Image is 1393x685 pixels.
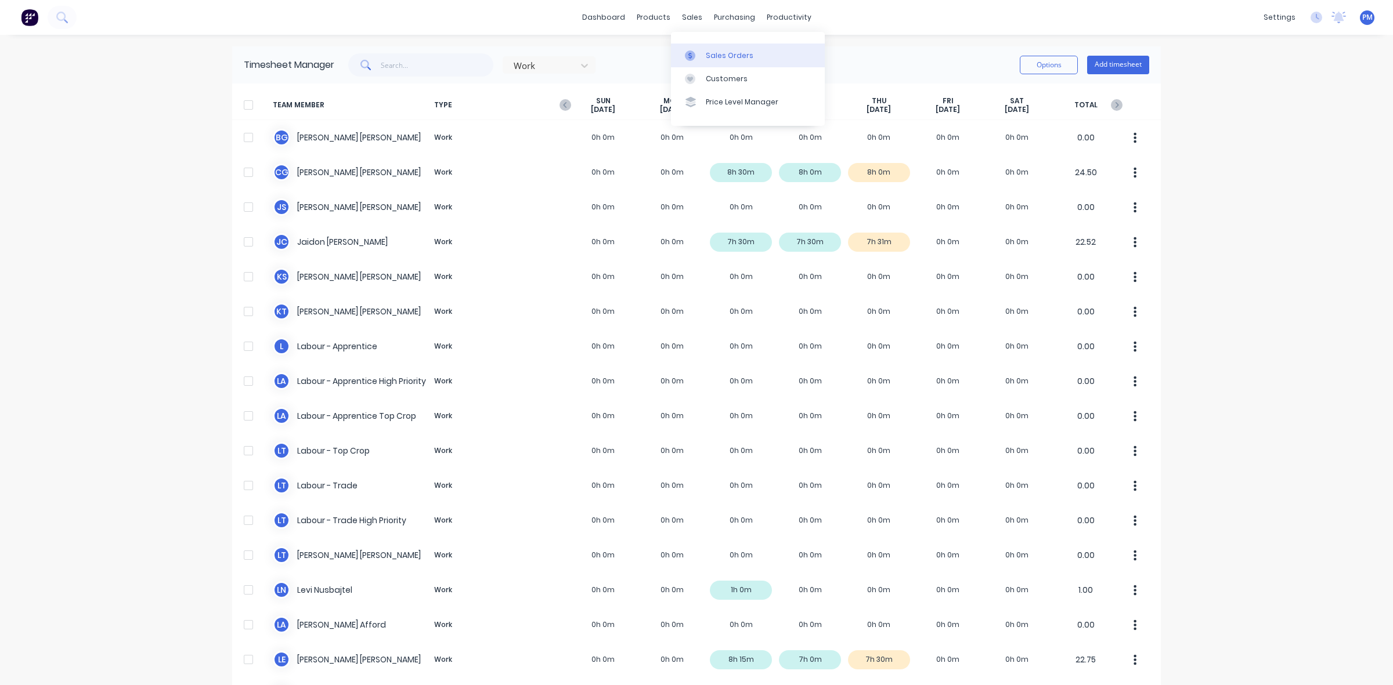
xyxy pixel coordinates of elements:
span: TOTAL [1051,96,1120,114]
span: THU [872,96,886,106]
div: Customers [706,74,748,84]
span: [DATE] [936,105,960,114]
span: MON [663,96,681,106]
span: TYPE [430,96,569,114]
button: Options [1020,56,1078,74]
img: Factory [21,9,38,26]
div: Sales Orders [706,50,753,61]
a: Price Level Manager [671,90,825,114]
span: [DATE] [660,105,684,114]
span: FRI [943,96,954,106]
div: Timesheet Manager [244,58,334,72]
span: [DATE] [867,105,891,114]
span: [DATE] [591,105,615,114]
div: Price Level Manager [706,97,778,107]
span: [DATE] [1005,105,1029,114]
div: purchasing [708,9,761,26]
a: Customers [671,67,825,90]
input: Search... [381,53,494,77]
button: Add timesheet [1087,56,1149,74]
div: productivity [761,9,817,26]
span: PM [1362,12,1373,23]
div: settings [1258,9,1301,26]
div: sales [676,9,708,26]
span: SAT [1010,96,1024,106]
a: dashboard [576,9,631,26]
a: Sales Orders [671,44,825,67]
span: TEAM MEMBER [273,96,430,114]
span: SUN [596,96,611,106]
div: products [631,9,676,26]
